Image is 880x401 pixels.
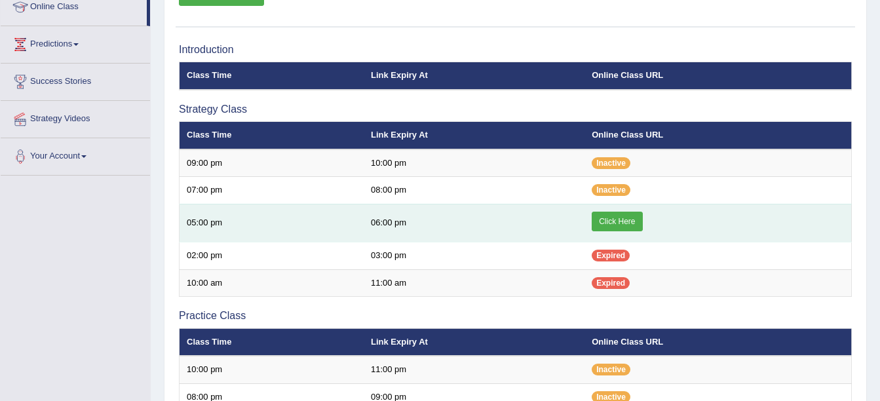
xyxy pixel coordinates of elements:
td: 05:00 pm [180,204,364,242]
th: Online Class URL [584,122,851,149]
h3: Practice Class [179,310,852,322]
td: 11:00 am [364,269,584,297]
th: Online Class URL [584,328,851,356]
td: 10:00 pm [364,149,584,177]
td: 10:00 am [180,269,364,297]
td: 11:00 pm [364,356,584,383]
td: 02:00 pm [180,242,364,269]
span: Inactive [592,364,630,375]
td: 07:00 pm [180,177,364,204]
td: 09:00 pm [180,149,364,177]
a: Strategy Videos [1,101,150,134]
th: Link Expiry At [364,122,584,149]
a: Click Here [592,212,642,231]
th: Class Time [180,328,364,356]
th: Online Class URL [584,62,851,90]
td: 03:00 pm [364,242,584,269]
span: Inactive [592,157,630,169]
th: Class Time [180,122,364,149]
td: 10:00 pm [180,356,364,383]
h3: Introduction [179,44,852,56]
a: Success Stories [1,64,150,96]
td: 06:00 pm [364,204,584,242]
a: Your Account [1,138,150,171]
span: Expired [592,250,630,261]
th: Link Expiry At [364,328,584,356]
a: Predictions [1,26,150,59]
h3: Strategy Class [179,104,852,115]
td: 08:00 pm [364,177,584,204]
span: Inactive [592,184,630,196]
th: Class Time [180,62,364,90]
th: Link Expiry At [364,62,584,90]
span: Expired [592,277,630,289]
